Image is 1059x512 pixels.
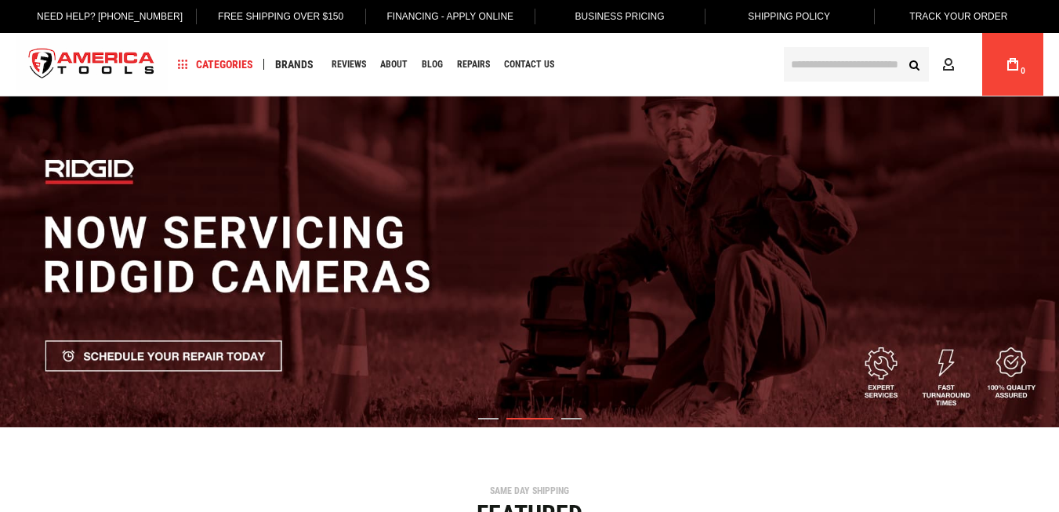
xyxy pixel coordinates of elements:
a: Brands [268,54,321,75]
span: About [380,60,408,69]
span: 0 [1021,67,1025,75]
span: Brands [275,59,314,70]
span: Categories [178,59,253,70]
span: Blog [422,60,443,69]
span: Repairs [457,60,490,69]
span: Shipping Policy [748,11,830,22]
a: About [373,54,415,75]
a: Contact Us [497,54,561,75]
a: 0 [998,33,1028,96]
img: America Tools [16,35,168,94]
a: Blog [415,54,450,75]
a: store logo [16,35,168,94]
div: SAME DAY SHIPPING [12,486,1047,496]
button: Search [899,49,929,79]
span: Reviews [332,60,366,69]
a: Categories [171,54,260,75]
span: Contact Us [504,60,554,69]
a: Repairs [450,54,497,75]
a: Reviews [325,54,373,75]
